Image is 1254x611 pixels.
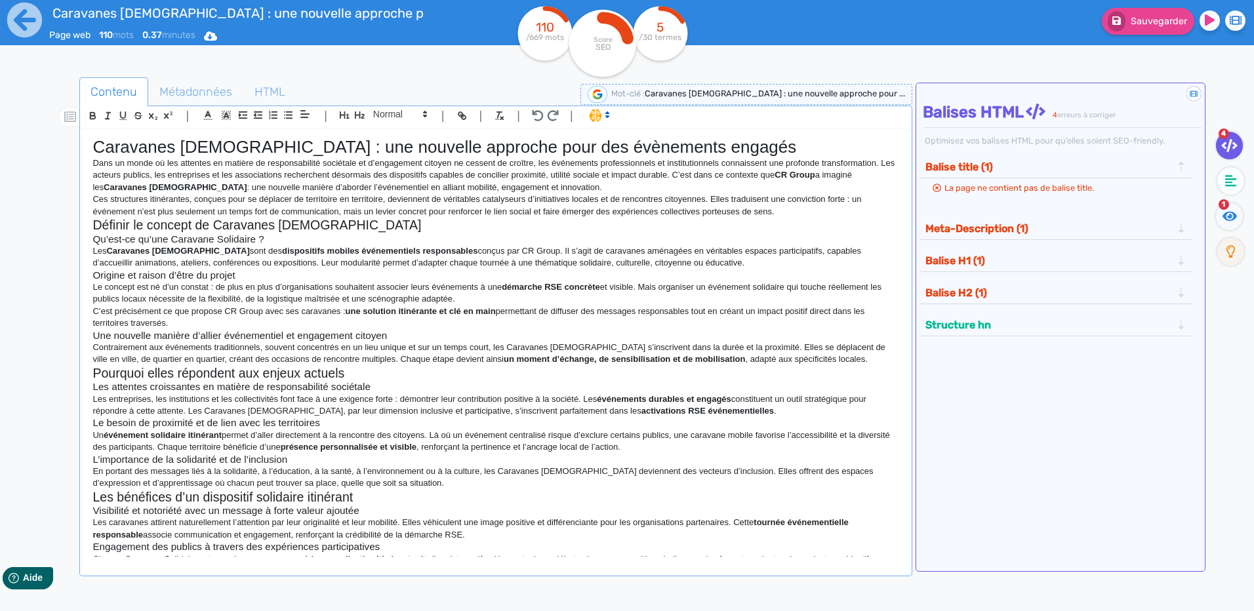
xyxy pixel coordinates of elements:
p: Dans un monde où les attentes en matière de responsabilité sociétale et d’engagement citoyen ne c... [92,157,899,193]
tspan: SEO [596,42,611,52]
button: Meta-Description (1) [921,218,1176,239]
a: HTML [243,77,296,107]
h3: Visibilité et notoriété avec un message à forte valeur ajoutée [92,505,899,517]
span: Aide [67,10,87,21]
tspan: 110 [536,20,554,35]
h2: Définir le concept de Caravanes [DEMOGRAPHIC_DATA] [92,218,899,233]
strong: événement solidaire itinérant [104,430,222,440]
tspan: /30 termes [639,33,682,42]
h2: Les bénéfices d’un dispositif solidaire itinérant [92,490,899,505]
h1: Caravanes [DEMOGRAPHIC_DATA] : une nouvelle approche pour des évènements engagés [92,137,899,157]
b: 110 [99,30,113,41]
p: En portant des messages liés à la solidarité, à l’éducation, à la santé, à l’environnement ou à l... [92,465,899,490]
span: | [441,107,445,125]
button: Balise H2 (1) [921,282,1176,304]
span: HTML [244,74,296,109]
strong: expérience collective itinérante [289,554,415,564]
button: Sauvegarder [1102,8,1194,35]
span: 4 [1219,128,1229,139]
strong: CR Group [775,170,815,180]
strong: une solution itinérante et clé en main [346,306,496,316]
span: minutes [142,30,195,41]
p: Chaque Caravane Solidaire est pensée comme une . Ateliers interactifs, démonstrations, débats cit... [92,553,899,578]
h3: Engagement des publics à travers des expériences participatives [92,541,899,553]
span: | [186,107,189,125]
h3: Les attentes croissantes en matière de responsabilité sociétale [92,381,899,393]
span: Mot-clé : [611,89,645,98]
span: | [479,107,483,125]
strong: activations RSE événementielles [641,406,774,416]
div: Structure hn [921,314,1190,336]
span: | [570,107,573,125]
p: Les caravanes attirent naturellement l’attention par leur originalité et leur mobilité. Elles véh... [92,517,899,541]
span: Sauvegarder [1131,16,1187,27]
span: Aligment [296,106,314,122]
strong: dispositifs mobiles événementiels responsables [282,246,477,256]
h3: L’importance de la solidarité et de l’inclusion [92,454,899,465]
strong: événements durables et engagés [597,394,731,404]
div: Meta-Description (1) [921,218,1190,239]
span: La page ne contient pas de balise title. [944,183,1094,193]
strong: un moment d’échange, de sensibilisation et de mobilisation [504,354,745,364]
h3: Qu’est-ce qu’une Caravane Solidaire ? [92,233,899,245]
strong: présence personnalisée et visible [281,442,416,452]
span: 1 [1219,199,1229,210]
h3: Origine et raison d’être du projet [92,269,899,281]
span: Caravanes [DEMOGRAPHIC_DATA] : une nouvelle approche pour ... [645,89,905,98]
div: Balise H1 (1) [921,250,1190,271]
span: Page web [49,30,91,41]
h3: Le besoin de proximité et de lien avec les territoires [92,417,899,429]
span: mots [99,30,134,41]
p: Le concept est né d’un constat : de plus en plus d’organisations souhaitent associer leurs événem... [92,281,899,305]
div: Balise H2 (1) [921,282,1190,304]
span: Métadonnées [149,74,243,109]
a: Métadonnées [148,77,243,107]
h3: Une nouvelle manière d’allier événementiel et engagement citoyen [92,330,899,342]
p: Un permet d’aller directement à la rencontre des citoyens. Là où un événement centralisé risque d... [92,429,899,454]
p: Les sont des conçus par CR Group. Il s’agit de caravanes aménagées en véritables espaces particip... [92,245,899,269]
span: I.Assistant [583,108,614,123]
p: Ces structures itinérantes, conçues pour se déplacer de territoire en territoire, deviennent de v... [92,193,899,218]
input: title [49,3,426,24]
tspan: 5 [657,20,664,35]
button: Balise H1 (1) [921,250,1176,271]
span: Contenu [80,74,148,109]
tspan: /669 mots [526,33,564,42]
span: | [324,107,327,125]
strong: Caravanes [DEMOGRAPHIC_DATA] [104,182,247,192]
span: | [517,107,520,125]
div: Balise title (1) [921,156,1190,178]
span: 4 [1053,111,1057,119]
a: Contenu [79,77,148,107]
h2: Pourquoi elles répondent aux enjeux actuels [92,366,899,381]
button: Structure hn [921,314,1176,336]
strong: démarche RSE concrète [502,282,600,292]
b: 0.37 [142,30,162,41]
span: erreurs à corriger [1057,111,1116,119]
p: Contrairement aux événements traditionnels, souvent concentrés en un lieu unique et sur un temps ... [92,342,899,366]
img: google-serp-logo.png [588,86,607,103]
p: Les entreprises, les institutions et les collectivités font face à une exigence forte : démontrer... [92,393,899,418]
button: Balise title (1) [921,156,1176,178]
h4: Balises HTML [923,103,1202,122]
strong: Caravanes [DEMOGRAPHIC_DATA] [106,246,249,256]
p: C’est précisément ce que propose CR Group avec ses caravanes : permettant de diffuser des message... [92,305,899,330]
div: Optimisez vos balises HTML pour qu’elles soient SEO-friendly. [923,134,1202,147]
tspan: Score [594,35,613,44]
strong: tournée événementielle responsable [92,517,851,539]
